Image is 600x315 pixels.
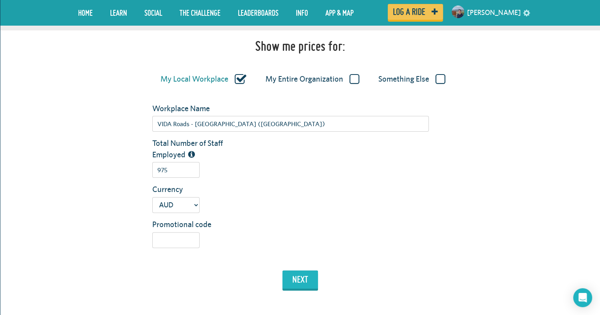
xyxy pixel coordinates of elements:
[393,8,425,15] span: Log a ride
[161,74,247,84] label: My Local Workplace
[282,270,318,289] button: next
[523,9,530,16] a: settings drop down toggle
[138,3,168,22] a: Social
[146,184,243,195] label: Currency
[388,4,443,20] a: Log a ride
[573,288,592,307] div: Open Intercom Messenger
[255,38,345,54] h1: Show me prices for:
[72,3,99,22] a: Home
[320,3,359,22] a: App & Map
[232,3,284,22] a: Leaderboards
[104,3,133,22] a: LEARN
[174,3,226,22] a: The Challenge
[378,74,445,84] label: Something Else
[146,103,243,114] label: Workplace Name
[290,3,314,22] a: Info
[146,219,243,230] label: Promotional code
[146,138,243,160] label: Total Number of Staff Employed
[188,151,195,158] i: The total number of people employed by this organization/workplace, including part time staff.
[452,6,464,18] img: Small navigation user avatar
[467,3,521,22] a: [PERSON_NAME]
[265,74,359,84] label: My Entire Organization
